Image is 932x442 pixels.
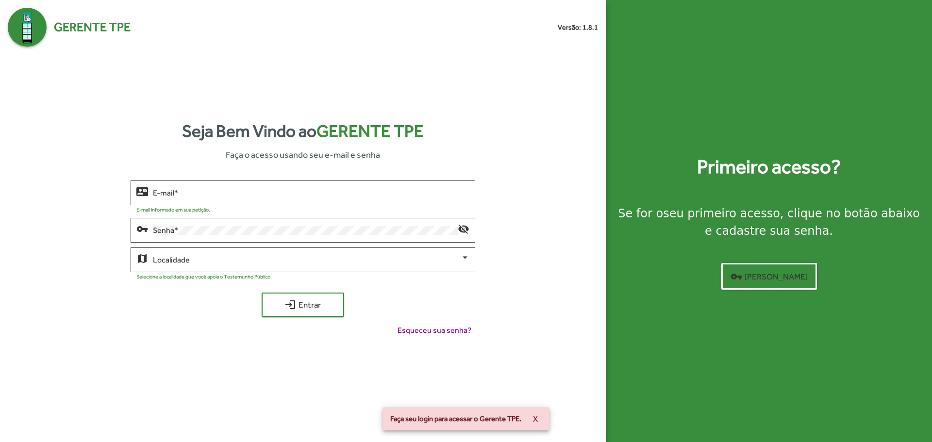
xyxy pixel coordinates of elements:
span: X [533,410,538,427]
strong: Seja Bem Vindo ao [182,118,424,144]
span: Esqueceu sua senha? [398,325,471,336]
span: [PERSON_NAME] [731,268,808,285]
span: Faça seu login para acessar o Gerente TPE. [390,414,521,424]
span: Gerente TPE [316,121,424,141]
mat-hint: E-mail informado em sua petição. [136,207,210,213]
span: Entrar [270,296,335,313]
mat-icon: vpn_key [731,271,742,282]
button: X [525,410,546,427]
strong: Primeiro acesso? [697,152,841,181]
button: [PERSON_NAME] [721,263,817,290]
span: Gerente TPE [54,18,131,36]
button: Entrar [262,293,344,317]
mat-icon: map [136,252,148,264]
mat-icon: contact_mail [136,185,148,197]
strong: seu primeiro acesso [663,207,780,220]
mat-hint: Selecione a localidade que você apoia o Testemunho Público. [136,274,272,279]
mat-icon: login [284,299,296,311]
span: Faça o acesso usando seu e-mail e senha [226,148,380,161]
mat-icon: vpn_key [136,223,148,234]
img: Logo Gerente [8,8,47,47]
div: Se for o , clique no botão abaixo e cadastre sua senha. [617,205,920,240]
mat-icon: visibility_off [458,223,469,234]
small: Versão: 1.8.1 [558,22,598,33]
